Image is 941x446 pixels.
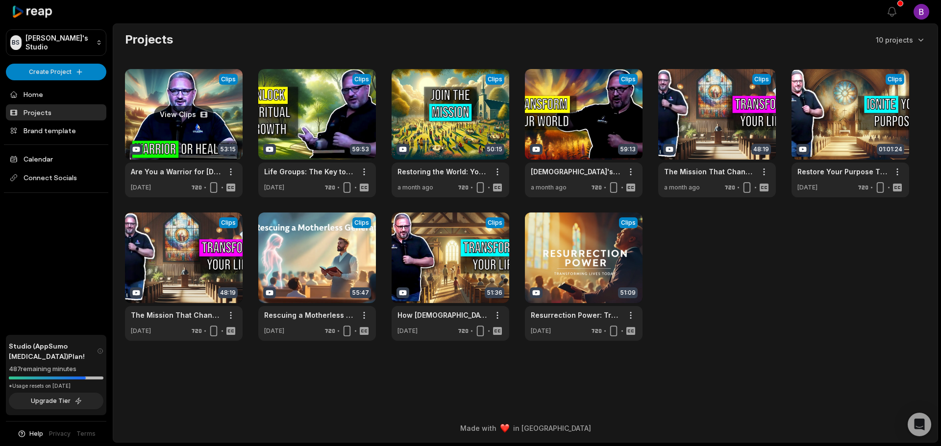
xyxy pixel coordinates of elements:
[6,122,106,139] a: Brand template
[6,104,106,120] a: Projects
[131,166,221,177] a: Are You a Warrior for [DEMOGRAPHIC_DATA] or Seeking Healing?
[17,429,43,438] button: Help
[531,310,621,320] a: Resurrection Power: Transforming Lives [DATE]
[9,341,97,361] span: Studio (AppSumo [MEDICAL_DATA]) Plan!
[6,64,106,80] button: Create Project
[49,429,71,438] a: Privacy
[6,151,106,167] a: Calendar
[6,86,106,102] a: Home
[9,382,103,390] div: *Usage resets on [DATE]
[76,429,96,438] a: Terms
[397,166,488,177] a: Restoring the World: Your Role in the [DEMOGRAPHIC_DATA] 🌍
[10,35,22,50] div: BS
[122,423,929,433] div: Made with in [GEOGRAPHIC_DATA]
[500,424,509,433] img: heart emoji
[264,166,354,177] a: Life Groups: The Key to Spiritual Growth 🌟
[125,32,173,47] h2: Projects
[908,413,931,436] div: Open Intercom Messenger
[9,364,103,374] div: 487 remaining minutes
[131,310,221,320] a: The Mission That Changes Everything 🌎
[264,310,354,320] a: Rescuing a Motherless Generation 🌍
[9,393,103,409] button: Upgrade Tier
[531,166,621,177] a: [DEMOGRAPHIC_DATA]'s Agenda: Transforming The World Through You
[664,166,754,177] a: The Mission That Changes Everything 🌎
[6,169,106,187] span: Connect Socials
[397,310,488,320] a: How [DEMOGRAPHIC_DATA] Community Can Change Your Life 🌟
[876,35,926,45] button: 10 projects
[29,429,43,438] span: Help
[25,34,92,51] p: [PERSON_NAME]'s Studio
[797,166,888,177] a: Restore Your Purpose Through [DEMOGRAPHIC_DATA][PERSON_NAME] Mission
